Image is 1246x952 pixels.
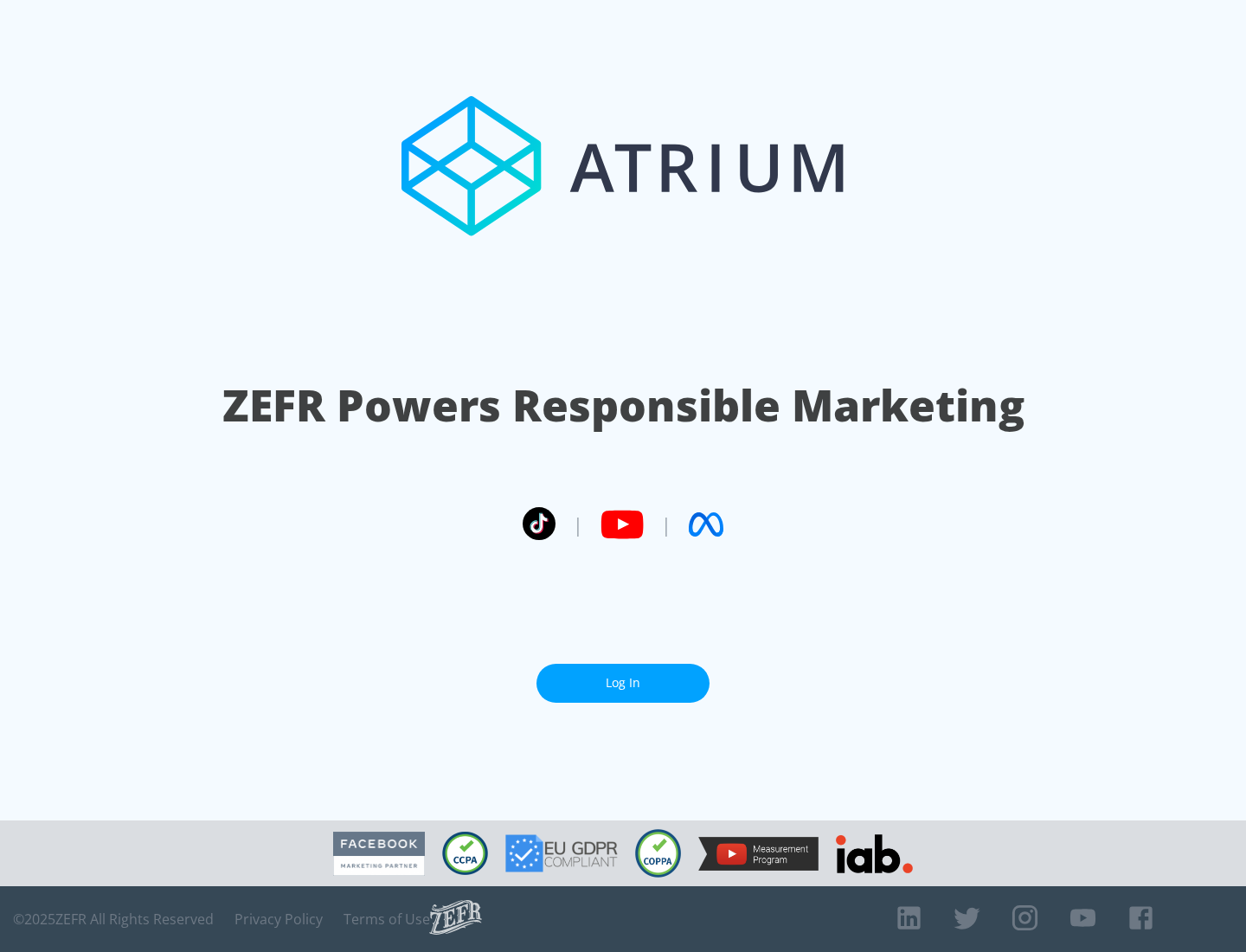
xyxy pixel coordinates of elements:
span: © 2025 ZEFR All Rights Reserved [13,910,214,928]
span: | [573,511,583,537]
a: Terms of Use [344,910,430,928]
img: GDPR Compliant [505,834,618,872]
img: Facebook Marketing Partner [333,832,425,876]
img: CCPA Compliant [442,832,488,875]
img: YouTube Measurement Program [698,837,819,871]
h1: ZEFR Powers Responsible Marketing [222,376,1024,435]
span: | [661,511,671,537]
a: Privacy Policy [234,910,323,928]
a: Log In [536,664,710,703]
img: COPPA Compliant [635,829,681,878]
img: IAB [836,834,913,873]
